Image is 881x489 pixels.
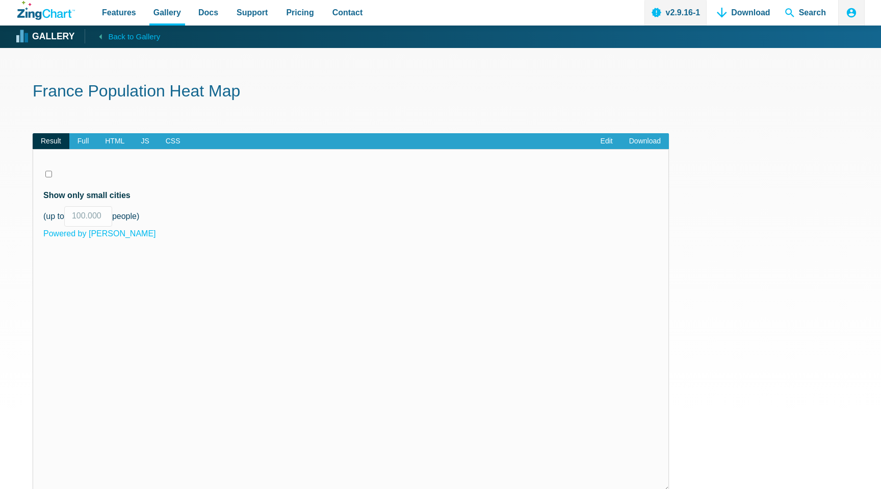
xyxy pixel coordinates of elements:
[17,1,75,20] a: ZingChart Logo. Click to return to the homepage
[85,29,160,43] a: Back to Gallery
[237,6,268,19] span: Support
[153,6,181,19] span: Gallery
[33,81,848,104] h1: France Population Heat Map
[198,6,218,19] span: Docs
[43,188,658,202] label: Show only small cities
[33,133,69,150] span: Result
[108,30,160,43] span: Back to Gallery
[133,133,157,150] span: JS
[621,133,669,150] a: Download
[332,6,363,19] span: Contact
[102,6,136,19] span: Features
[158,133,189,150] span: CSS
[17,29,74,44] a: Gallery
[32,32,74,41] strong: Gallery
[43,229,156,238] a: Powered by [PERSON_NAME]
[286,6,314,19] span: Pricing
[69,133,97,150] span: Full
[592,133,621,150] a: Edit
[97,133,133,150] span: HTML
